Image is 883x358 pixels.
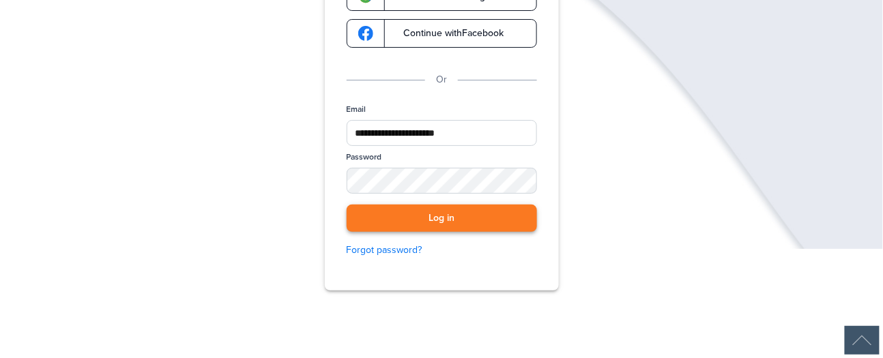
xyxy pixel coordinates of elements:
[347,120,537,146] input: Email
[845,326,880,355] div: Scroll Back to Top
[347,19,537,48] a: google-logoContinue withFacebook
[390,29,504,38] span: Continue with Facebook
[358,26,373,41] img: google-logo
[347,104,366,115] label: Email
[347,205,537,233] button: Log in
[347,243,537,258] a: Forgot password?
[347,168,537,193] input: Password
[436,72,447,87] p: Or
[347,151,382,163] label: Password
[845,326,880,355] img: Back to Top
